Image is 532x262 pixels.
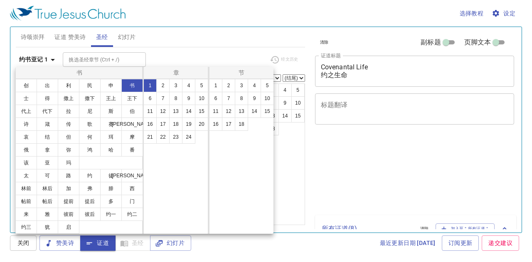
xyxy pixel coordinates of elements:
[235,105,248,118] button: 13
[58,195,79,208] button: 提前
[58,92,79,105] button: 撒上
[121,92,143,105] button: 王下
[100,79,122,92] button: 申
[37,118,58,131] button: 箴
[15,130,37,144] button: 哀
[37,105,58,118] button: 代下
[37,92,58,105] button: 得
[182,92,195,105] button: 9
[195,118,208,131] button: 20
[58,169,79,182] button: 路
[169,105,182,118] button: 13
[15,182,37,195] button: 林前
[100,118,122,131] button: 赛
[209,79,222,92] button: 1
[195,79,208,92] button: 5
[169,118,182,131] button: 18
[37,156,58,169] button: 亚
[58,118,79,131] button: 传
[209,92,222,105] button: 6
[222,105,235,118] button: 12
[100,208,122,221] button: 约一
[15,208,37,221] button: 来
[121,195,143,208] button: 门
[121,105,143,118] button: 伯
[15,195,37,208] button: 帖前
[79,118,101,131] button: 歌
[121,169,143,182] button: [PERSON_NAME]
[145,69,207,77] p: 章
[143,118,157,131] button: 16
[261,105,274,118] button: 15
[79,79,101,92] button: 民
[182,130,195,144] button: 24
[15,156,37,169] button: 该
[235,118,248,131] button: 18
[121,79,143,92] button: 书
[143,105,157,118] button: 11
[156,105,170,118] button: 12
[156,92,170,105] button: 7
[15,169,37,182] button: 太
[37,143,58,157] button: 拿
[79,143,101,157] button: 鸿
[143,92,157,105] button: 6
[169,130,182,144] button: 23
[79,182,101,195] button: 弗
[156,79,170,92] button: 2
[121,208,143,221] button: 约二
[37,169,58,182] button: 可
[211,69,272,77] p: 节
[182,105,195,118] button: 14
[100,169,122,182] button: 徒
[15,118,37,131] button: 诗
[37,220,58,234] button: 犹
[169,92,182,105] button: 8
[15,143,37,157] button: 俄
[37,208,58,221] button: 雅
[100,130,122,144] button: 珥
[195,92,208,105] button: 10
[15,79,37,92] button: 创
[58,182,79,195] button: 加
[261,92,274,105] button: 10
[37,79,58,92] button: 出
[79,169,101,182] button: 约
[121,118,143,131] button: [PERSON_NAME]
[37,130,58,144] button: 结
[222,79,235,92] button: 2
[79,208,101,221] button: 彼后
[17,69,142,77] p: 书
[195,105,208,118] button: 15
[100,143,122,157] button: 哈
[209,105,222,118] button: 11
[58,143,79,157] button: 弥
[169,79,182,92] button: 3
[58,156,79,169] button: 玛
[235,79,248,92] button: 3
[15,105,37,118] button: 代上
[248,79,261,92] button: 4
[143,79,157,92] button: 1
[248,105,261,118] button: 14
[100,182,122,195] button: 腓
[121,143,143,157] button: 番
[222,118,235,131] button: 17
[100,105,122,118] button: 斯
[58,79,79,92] button: 利
[182,79,195,92] button: 4
[37,182,58,195] button: 林后
[58,220,79,234] button: 启
[79,105,101,118] button: 尼
[248,92,261,105] button: 9
[121,130,143,144] button: 摩
[79,92,101,105] button: 撒下
[121,182,143,195] button: 西
[58,105,79,118] button: 拉
[143,130,157,144] button: 21
[156,118,170,131] button: 17
[79,195,101,208] button: 提后
[100,195,122,208] button: 多
[15,92,37,105] button: 士
[209,118,222,131] button: 16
